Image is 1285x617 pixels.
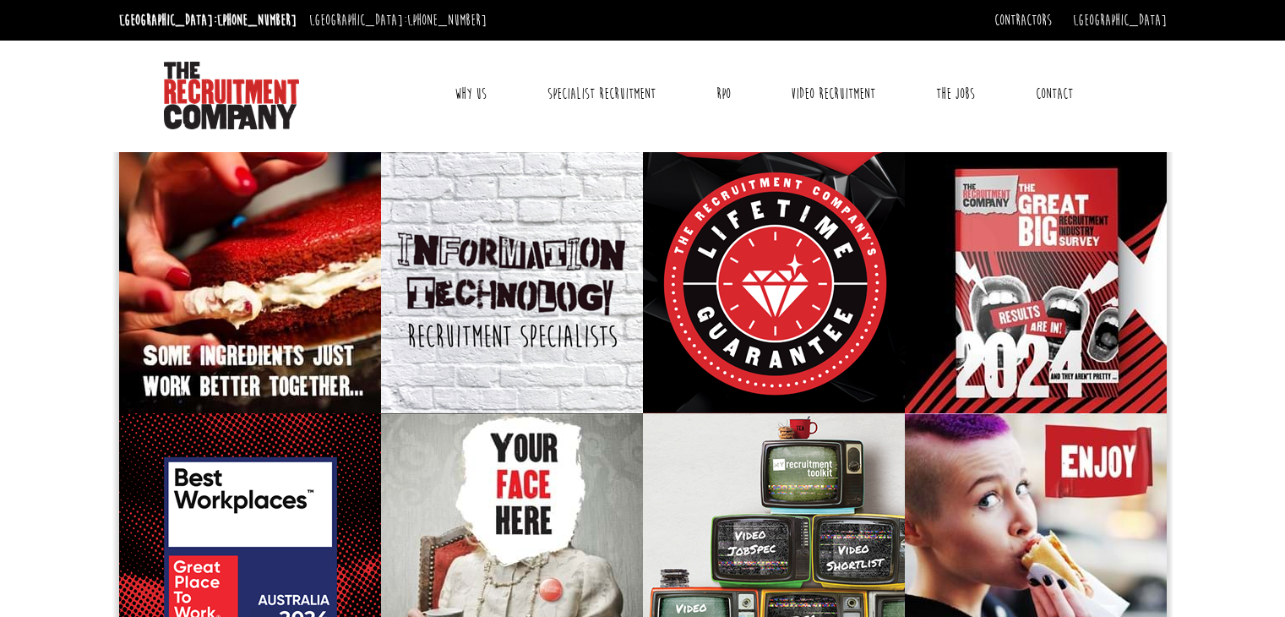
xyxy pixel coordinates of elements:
a: [GEOGRAPHIC_DATA] [1073,11,1167,30]
li: [GEOGRAPHIC_DATA]: [115,7,301,34]
a: The Jobs [923,73,988,115]
a: Contractors [994,11,1052,30]
a: [PHONE_NUMBER] [217,11,297,30]
a: Why Us [442,73,499,115]
a: [PHONE_NUMBER] [407,11,487,30]
img: The Recruitment Company [164,62,299,129]
a: Specialist Recruitment [535,73,668,115]
a: RPO [704,73,743,115]
a: Video Recruitment [778,73,888,115]
li: [GEOGRAPHIC_DATA]: [305,7,491,34]
a: Contact [1023,73,1086,115]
